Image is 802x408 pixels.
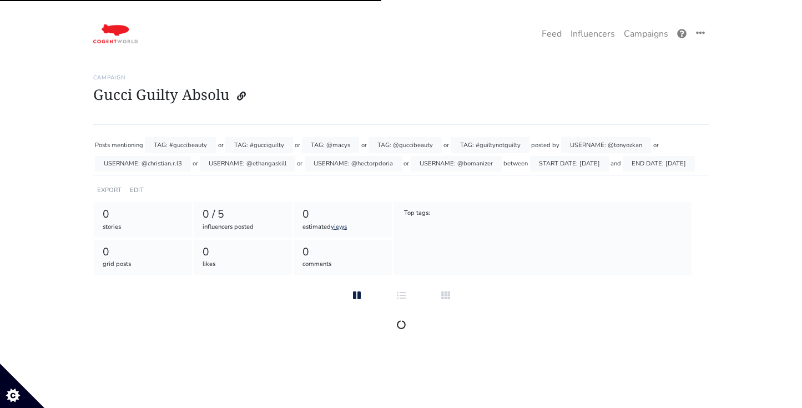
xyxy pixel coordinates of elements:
div: or [218,137,224,153]
div: USERNAME: @bomanizer [411,156,502,172]
a: views [331,223,347,231]
h6: Campaign [93,74,709,81]
div: or [403,156,409,172]
div: by [552,137,559,153]
div: or [361,137,367,153]
div: END DATE: [DATE] [623,156,695,172]
div: TAG: #guccibeauty [145,137,216,153]
div: USERNAME: @christian.r.l3 [95,156,191,172]
div: USERNAME: @ethangaskill [200,156,295,172]
div: or [193,156,198,172]
div: TAG: #guiltynotguilty [451,137,529,153]
div: TAG: @macys [302,137,359,153]
div: Posts [95,137,110,153]
a: Feed [537,23,566,45]
div: TAG: #gucciguilty [225,137,293,153]
div: START DATE: [DATE] [530,156,609,172]
div: TAG: @guccibeauty [369,137,442,153]
div: mentioning [112,137,143,153]
div: 0 / 5 [203,206,283,223]
a: EDIT [130,186,144,194]
div: 0 [302,244,383,260]
div: USERNAME: @tonyozkan [561,137,651,153]
div: grid posts [103,260,183,269]
div: or [297,156,302,172]
div: likes [203,260,283,269]
div: stories [103,223,183,232]
div: between [503,156,528,172]
div: influencers posted [203,223,283,232]
div: 0 [302,206,383,223]
div: 0 [103,244,183,260]
div: 0 [203,244,283,260]
div: and [611,156,621,172]
div: estimated [302,223,383,232]
h1: Gucci Guilty Absolu [93,85,709,107]
div: Top tags: [403,208,431,219]
div: or [295,137,300,153]
a: EXPORT [97,186,122,194]
div: USERNAME: @hectorpdoria [305,156,402,172]
div: 0 [103,206,183,223]
a: Campaigns [619,23,673,45]
div: or [443,137,449,153]
div: comments [302,260,383,269]
div: posted [531,137,551,153]
a: Influencers [566,23,619,45]
img: 17:05:07_1642525507 [93,24,138,43]
div: or [653,137,659,153]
